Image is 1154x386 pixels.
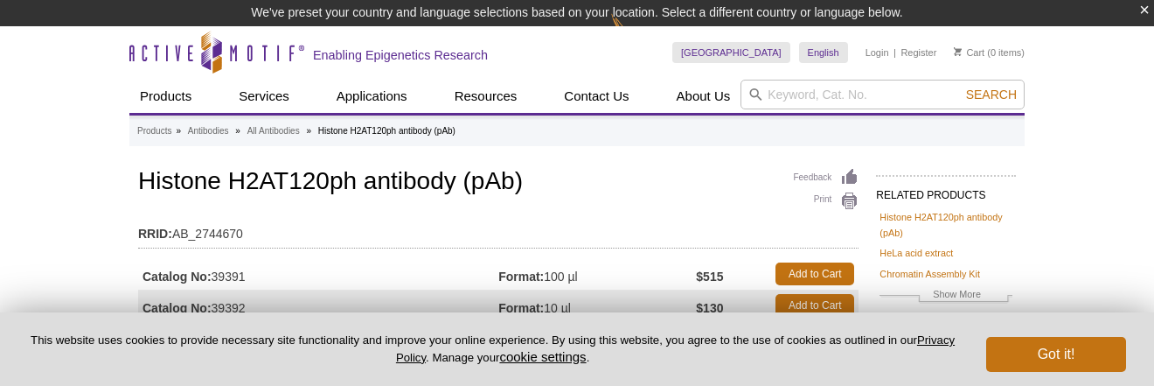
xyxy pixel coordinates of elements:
[666,80,741,113] a: About Us
[247,123,300,139] a: All Antibodies
[553,80,639,113] a: Contact Us
[188,123,229,139] a: Antibodies
[498,269,544,284] strong: Format:
[740,80,1025,109] input: Keyword, Cat. No.
[672,42,790,63] a: [GEOGRAPHIC_DATA]
[396,333,955,363] a: Privacy Policy
[696,269,723,284] strong: $515
[799,42,848,63] a: English
[879,245,953,261] a: HeLa acid extract
[865,46,889,59] a: Login
[499,349,586,364] button: cookie settings
[611,13,657,54] img: Change Here
[966,88,1017,102] span: Search
[228,80,300,113] a: Services
[176,126,181,136] li: »
[793,168,859,187] a: Feedback
[954,47,962,56] img: Your Cart
[306,126,311,136] li: »
[879,266,980,282] a: Chromatin Assembly Kit
[313,47,488,63] h2: Enabling Epigenetics Research
[793,192,859,211] a: Print
[138,168,859,198] h1: Histone H2AT120ph antibody (pAb)
[138,215,859,243] td: AB_2744670
[138,290,498,321] td: 39392
[893,42,896,63] li: |
[775,294,854,317] a: Add to Cart
[138,226,172,242] strong: RRID:
[28,333,957,366] p: This website uses cookies to provide necessary site functionality and improve your online experie...
[235,126,240,136] li: »
[326,80,418,113] a: Applications
[879,286,1012,306] a: Show More
[961,87,1022,102] button: Search
[129,80,202,113] a: Products
[696,300,723,316] strong: $130
[444,80,528,113] a: Resources
[879,209,1012,241] a: Histone H2AT120ph antibody (pAb)
[498,300,544,316] strong: Format:
[138,258,498,290] td: 39391
[143,300,212,316] strong: Catalog No:
[775,263,854,285] a: Add to Cart
[137,123,171,139] a: Products
[900,46,936,59] a: Register
[954,46,984,59] a: Cart
[986,337,1126,372] button: Got it!
[498,258,696,290] td: 100 µl
[954,42,1025,63] li: (0 items)
[498,290,696,321] td: 10 µl
[143,269,212,284] strong: Catalog No:
[318,126,455,136] li: Histone H2AT120ph antibody (pAb)
[876,175,1016,207] h2: RELATED PRODUCTS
